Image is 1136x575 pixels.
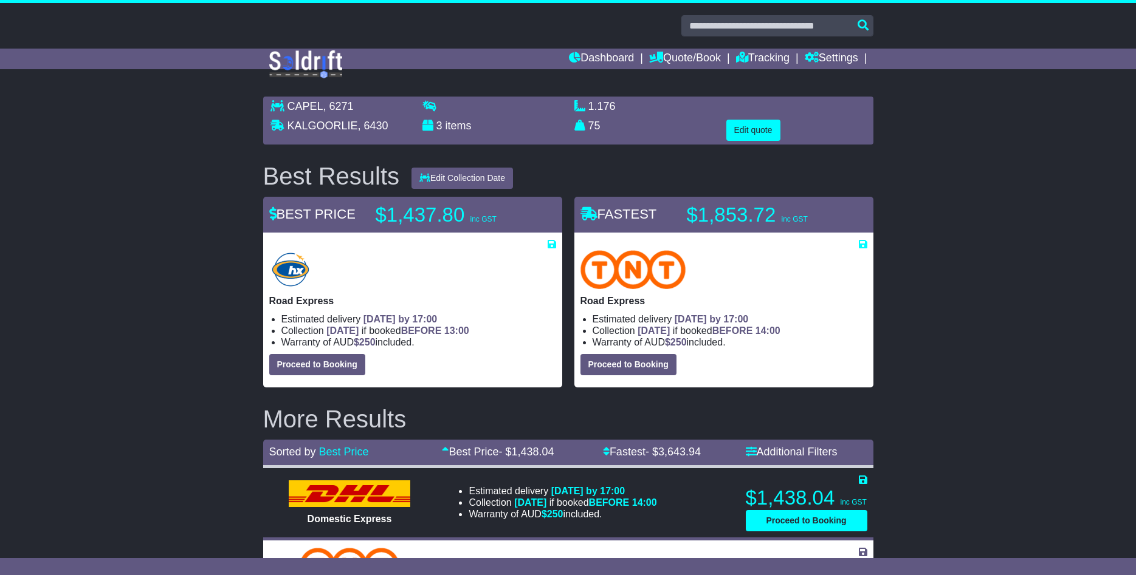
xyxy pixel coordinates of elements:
span: [DATE] by 17:00 [551,486,625,496]
span: items [446,120,472,132]
span: [DATE] by 17:00 [363,314,438,324]
span: 3 [436,120,442,132]
li: Warranty of AUD included. [593,336,867,348]
span: , 6271 [323,100,354,112]
a: Best Price [319,446,369,458]
li: Estimated delivery [593,313,867,325]
span: BEFORE [712,325,753,336]
img: TNT Domestic: Road Express [580,250,686,289]
span: inc GST [840,498,866,506]
button: Edit Collection Date [411,168,513,189]
a: Best Price- $1,438.04 [442,446,554,458]
span: Domestic Express [308,514,392,524]
li: Collection [469,497,656,508]
span: if booked [638,325,780,336]
span: BEFORE [589,497,630,508]
span: [DATE] [514,497,546,508]
p: Road Express [269,295,556,307]
p: $1,437.80 [376,203,528,227]
span: 250 [547,509,563,519]
span: CAPEL [287,100,323,112]
span: if booked [326,325,469,336]
span: - $ [645,446,701,458]
span: , 6430 [358,120,388,132]
a: Tracking [736,49,790,69]
span: Sorted by [269,446,316,458]
span: - $ [499,446,554,458]
a: Settings [805,49,858,69]
span: [DATE] by 17:00 [675,314,749,324]
p: Road Express [580,295,867,307]
span: 3,643.94 [658,446,701,458]
img: Hunter Express: Road Express [269,250,312,289]
button: Proceed to Booking [269,354,365,375]
span: 1.176 [588,100,616,112]
button: Proceed to Booking [746,510,867,531]
li: Warranty of AUD included. [469,508,656,520]
li: Estimated delivery [281,313,556,325]
p: $1,853.72 [687,203,839,227]
li: Warranty of AUD included. [281,336,556,348]
span: 250 [359,337,376,347]
span: [DATE] [638,325,670,336]
span: 250 [670,337,687,347]
span: 14:00 [632,497,657,508]
span: 1,438.04 [512,446,554,458]
a: Dashboard [569,49,634,69]
span: BEST PRICE [269,206,356,222]
span: inc GST [470,215,496,223]
span: [DATE] [326,325,359,336]
span: $ [665,337,687,347]
span: 13:00 [444,325,469,336]
a: Fastest- $3,643.94 [603,446,701,458]
span: KALGOORLIE [287,120,358,132]
a: Quote/Book [649,49,721,69]
p: $1,438.04 [746,486,867,510]
span: FASTEST [580,206,657,222]
li: Collection [593,325,867,336]
li: Estimated delivery [469,485,656,497]
button: Proceed to Booking [580,354,676,375]
button: Edit quote [726,120,780,141]
a: Additional Filters [746,446,838,458]
span: $ [542,509,563,519]
div: Best Results [257,163,406,189]
span: BEFORE [401,325,442,336]
span: inc GST [781,215,807,223]
li: Estimated delivery [469,557,656,569]
span: 14:00 [756,325,780,336]
li: Collection [281,325,556,336]
img: DHL: Domestic Express [289,480,410,507]
span: if booked [514,497,656,508]
h2: More Results [263,406,873,432]
span: 75 [588,120,601,132]
span: $ [354,337,376,347]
